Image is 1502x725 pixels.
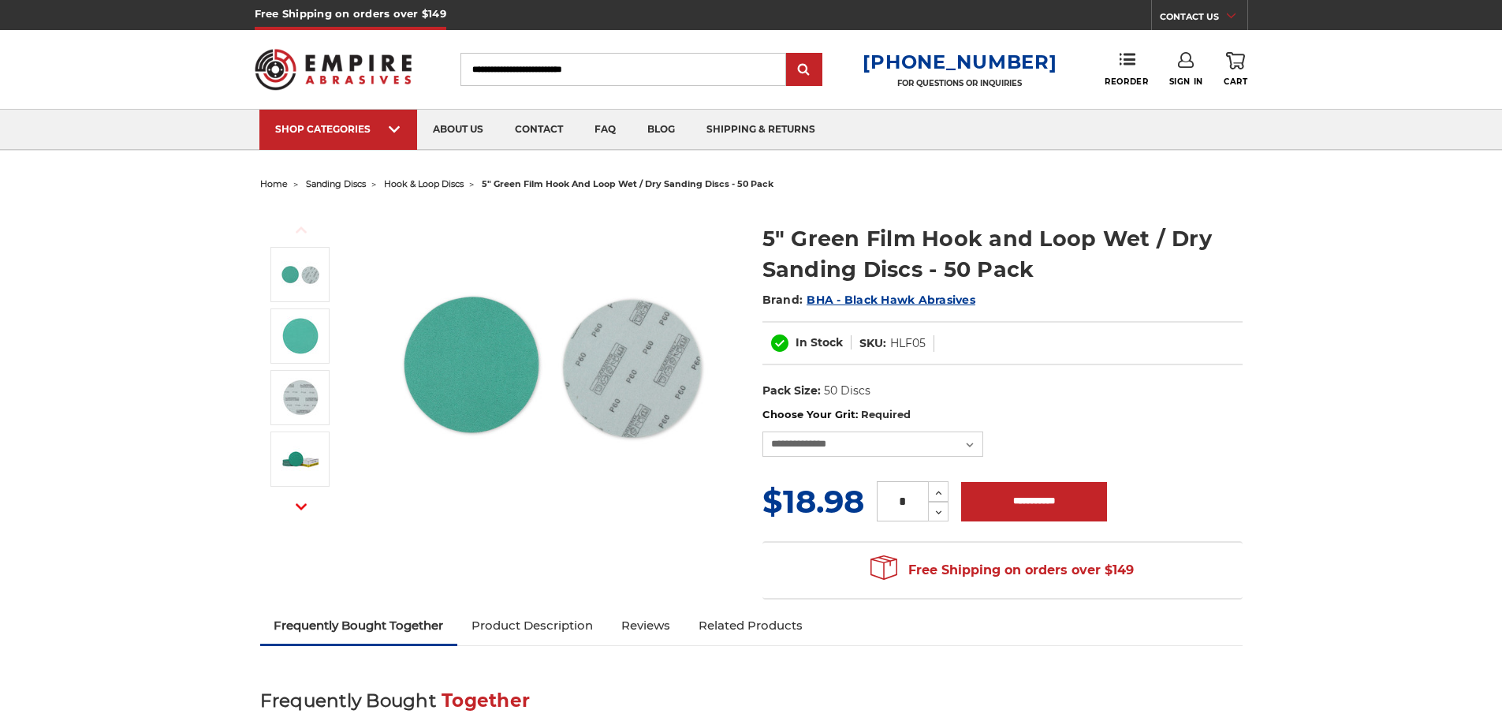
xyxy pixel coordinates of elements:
[824,383,870,399] dd: 50 Discs
[255,39,412,100] img: Empire Abrasives
[499,110,579,150] a: contact
[306,178,366,189] a: sanding discs
[281,439,320,479] img: BHA bulk pack box with 50 5-inch green film hook and loop sanding discs p120 grit
[788,54,820,86] input: Submit
[1169,77,1203,87] span: Sign In
[691,110,831,150] a: shipping & returns
[762,407,1243,423] label: Choose Your Grit:
[442,689,530,712] span: Together
[859,335,886,352] dt: SKU:
[457,608,607,643] a: Product Description
[1105,77,1148,87] span: Reorder
[607,608,684,643] a: Reviews
[260,178,288,189] a: home
[282,213,320,247] button: Previous
[482,178,773,189] span: 5" green film hook and loop wet / dry sanding discs - 50 pack
[762,482,864,521] span: $18.98
[1105,52,1148,86] a: Reorder
[579,110,632,150] a: faq
[384,178,464,189] a: hook & loop discs
[863,78,1057,88] p: FOR QUESTIONS OR INQUIRIES
[281,316,320,356] img: 5-inch 60-grit green film abrasive polyester film hook and loop sanding disc for welding, metalwo...
[260,689,436,712] span: Frequently Bought
[807,293,975,307] a: BHA - Black Hawk Abrasives
[1160,8,1247,30] a: CONTACT US
[890,335,926,352] dd: HLF05
[1224,52,1247,87] a: Cart
[863,50,1057,73] a: [PHONE_NUMBER]
[260,608,458,643] a: Frequently Bought Together
[1224,77,1247,87] span: Cart
[870,555,1134,586] span: Free Shipping on orders over $149
[861,408,911,420] small: Required
[281,255,320,294] img: Side-by-side 5-inch green film hook and loop sanding disc p60 grit and loop back
[684,608,817,643] a: Related Products
[281,378,320,417] img: 5-inch hook and loop backing detail on green film disc for sanding on stainless steel, automotive...
[762,293,803,307] span: Brand:
[762,383,821,399] dt: Pack Size:
[762,223,1243,285] h1: 5" Green Film Hook and Loop Wet / Dry Sanding Discs - 50 Pack
[395,207,710,522] img: Side-by-side 5-inch green film hook and loop sanding disc p60 grit and loop back
[417,110,499,150] a: about us
[275,123,401,135] div: SHOP CATEGORIES
[282,490,320,524] button: Next
[632,110,691,150] a: blog
[796,335,843,349] span: In Stock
